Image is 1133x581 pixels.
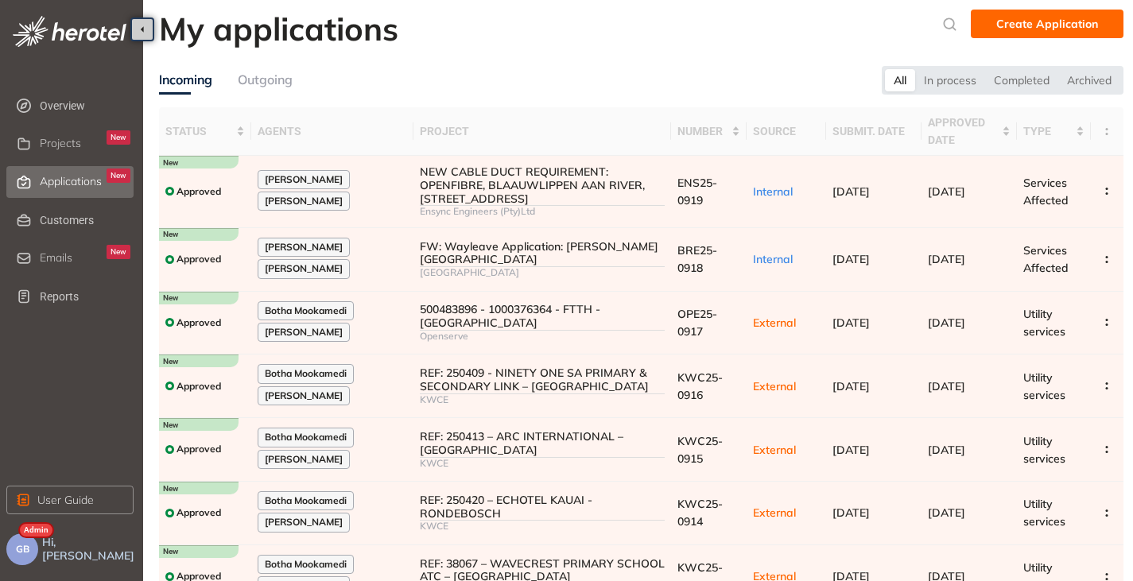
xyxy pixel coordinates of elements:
span: [PERSON_NAME] [265,454,343,465]
div: NEW CABLE DUCT REQUIREMENT: OPENFIBRE, BLAAUWLIPPEN AAN RIVER, [STREET_ADDRESS] [420,165,665,205]
th: project [413,107,671,156]
th: agents [251,107,413,156]
th: status [159,107,251,156]
th: submit. date [826,107,922,156]
span: Customers [40,204,130,236]
div: KWCE [420,521,665,532]
span: [DATE] [832,184,870,199]
span: Botha Mookamedi [265,305,347,316]
span: [PERSON_NAME] [265,174,343,185]
div: [GEOGRAPHIC_DATA] [420,267,665,278]
span: External [753,379,796,393]
span: External [753,443,796,457]
span: Utility services [1023,307,1065,339]
span: KWC25-0914 [677,497,723,529]
span: BRE25-0918 [677,243,717,275]
span: External [753,316,796,330]
span: [PERSON_NAME] [265,517,343,528]
span: [PERSON_NAME] [265,390,343,401]
div: KWCE [420,458,665,469]
span: Applications [40,175,102,188]
span: Utility services [1023,370,1065,402]
span: approved date [928,114,999,149]
span: [DATE] [832,316,870,330]
span: Services Affected [1023,176,1069,207]
span: Botha Mookamedi [265,432,347,443]
div: REF: 250420 – ECHOTEL KAUAI - RONDEBOSCH [420,494,665,521]
th: number [671,107,747,156]
div: New [107,168,130,183]
button: Create Application [971,10,1123,38]
span: Internal [753,184,793,199]
div: Completed [985,69,1058,91]
th: source [747,107,826,156]
div: All [885,69,915,91]
span: ENS25-0919 [677,176,717,207]
span: type [1023,122,1073,140]
button: User Guide [6,486,134,514]
span: Utility services [1023,434,1065,466]
span: Approved [177,507,221,518]
span: [PERSON_NAME] [265,263,343,274]
span: Hi, [PERSON_NAME] [42,536,137,563]
span: Reports [40,281,130,312]
span: Internal [753,252,793,266]
span: [DATE] [928,316,965,330]
span: [DATE] [928,443,965,457]
span: GB [16,544,29,555]
div: REF: 250413 – ARC INTERNATIONAL – [GEOGRAPHIC_DATA] [420,430,665,457]
span: [DATE] [928,252,965,266]
span: KWC25-0916 [677,370,723,402]
span: Emails [40,251,72,265]
th: type [1017,107,1091,156]
span: [DATE] [832,252,870,266]
img: logo [13,16,126,47]
div: Incoming [159,70,212,90]
span: [PERSON_NAME] [265,196,343,207]
span: Projects [40,137,81,150]
div: Outgoing [238,70,293,90]
span: [DATE] [928,184,965,199]
div: Archived [1058,69,1120,91]
div: New [107,130,130,145]
th: approved date [922,107,1017,156]
div: Openserve [420,331,665,342]
div: KWCE [420,394,665,405]
span: [PERSON_NAME] [265,242,343,253]
span: Approved [177,186,221,197]
div: In process [915,69,985,91]
span: [DATE] [928,379,965,393]
div: New [107,245,130,259]
button: GB [6,533,38,565]
div: 500483896 - 1000376364 - FTTH - [GEOGRAPHIC_DATA] [420,303,665,330]
span: Approved [177,381,221,392]
div: REF: 250409 - NINETY ONE SA PRIMARY & SECONDARY LINK – [GEOGRAPHIC_DATA] [420,366,665,393]
div: Ensync Engineers (Pty)Ltd [420,206,665,217]
span: Overview [40,90,130,122]
div: FW: Wayleave Application: [PERSON_NAME][GEOGRAPHIC_DATA] [420,240,665,267]
span: Approved [177,443,221,455]
span: [DATE] [928,505,965,520]
span: User Guide [37,491,94,509]
span: Create Application [996,15,1098,33]
span: [DATE] [832,379,870,393]
span: status [165,122,233,140]
span: [PERSON_NAME] [265,327,343,338]
span: Botha Mookamedi [265,559,347,570]
span: Services Affected [1023,243,1069,275]
span: Botha Mookamedi [265,368,347,379]
span: [DATE] [832,443,870,457]
span: Approved [177,317,221,328]
h2: My applications [159,10,398,48]
span: OPE25-0917 [677,307,717,339]
span: External [753,505,796,520]
span: KWC25-0915 [677,434,723,466]
span: Utility services [1023,497,1065,529]
span: Botha Mookamedi [265,495,347,506]
span: number [677,122,728,140]
span: [DATE] [832,505,870,520]
span: Approved [177,254,221,265]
